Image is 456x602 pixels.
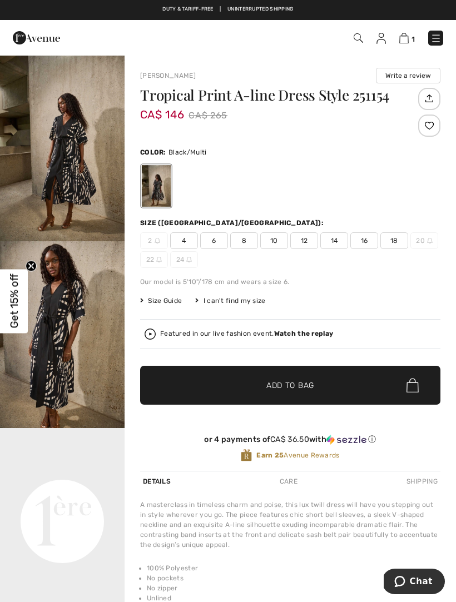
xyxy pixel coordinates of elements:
a: 1ère Avenue [13,32,60,42]
div: or 4 payments of with [140,435,440,445]
img: ring-m.svg [186,257,192,262]
span: 14 [320,232,348,249]
span: Black/Multi [168,148,206,156]
img: Shopping Bag [399,33,409,43]
li: 100% Polyester [147,563,440,573]
img: Share [420,89,438,108]
img: Watch the replay [145,329,156,340]
img: 1ère Avenue [13,27,60,49]
div: Our model is 5'10"/178 cm and wears a size 6. [140,277,440,287]
div: Details [140,471,174,491]
strong: Watch the replay [274,330,334,337]
span: 1 [412,35,415,43]
span: 24 [170,251,198,268]
div: Shipping [404,471,440,491]
button: Write a review [376,68,440,83]
img: ring-m.svg [155,238,160,243]
img: My Info [376,33,386,44]
div: or 4 payments ofCA$ 36.50withSezzle Click to learn more about Sezzle [140,435,440,449]
span: 20 [410,232,438,249]
button: Close teaser [26,260,37,271]
div: I can't find my size [195,296,265,306]
span: 16 [350,232,378,249]
span: Add to Bag [266,380,314,391]
span: Avenue Rewards [256,450,339,460]
h1: Tropical Print A-line Dress Style 251154 [140,88,415,102]
span: CA$ 265 [189,107,227,124]
img: ring-m.svg [156,257,162,262]
div: Size ([GEOGRAPHIC_DATA]/[GEOGRAPHIC_DATA]): [140,218,326,228]
img: Menu [430,33,442,44]
img: Search [354,33,363,43]
iframe: Opens a widget where you can chat to one of our agents [384,569,445,596]
button: Add to Bag [140,366,440,405]
li: No pockets [147,573,440,583]
span: Size Guide [140,296,182,306]
img: ring-m.svg [427,238,433,243]
span: 8 [230,232,258,249]
span: 22 [140,251,168,268]
span: CA$ 146 [140,97,184,121]
img: Bag.svg [407,378,419,392]
li: No zipper [147,583,440,593]
div: Black/Multi [142,165,171,207]
span: 4 [170,232,198,249]
strong: Earn 25 [256,451,284,459]
span: 18 [380,232,408,249]
span: Get 15% off [8,274,21,329]
a: 1 [399,31,415,44]
div: Featured in our live fashion event. [160,330,333,337]
img: Sezzle [326,435,366,445]
span: 6 [200,232,228,249]
span: 10 [260,232,288,249]
span: 12 [290,232,318,249]
div: Care [277,471,300,491]
span: 2 [140,232,168,249]
span: CA$ 36.50 [270,435,309,444]
span: Color: [140,148,166,156]
a: [PERSON_NAME] [140,72,196,79]
div: A masterclass in timeless charm and poise, this lux twill dress will have you stepping out in sty... [140,500,440,550]
img: Avenue Rewards [241,449,252,462]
